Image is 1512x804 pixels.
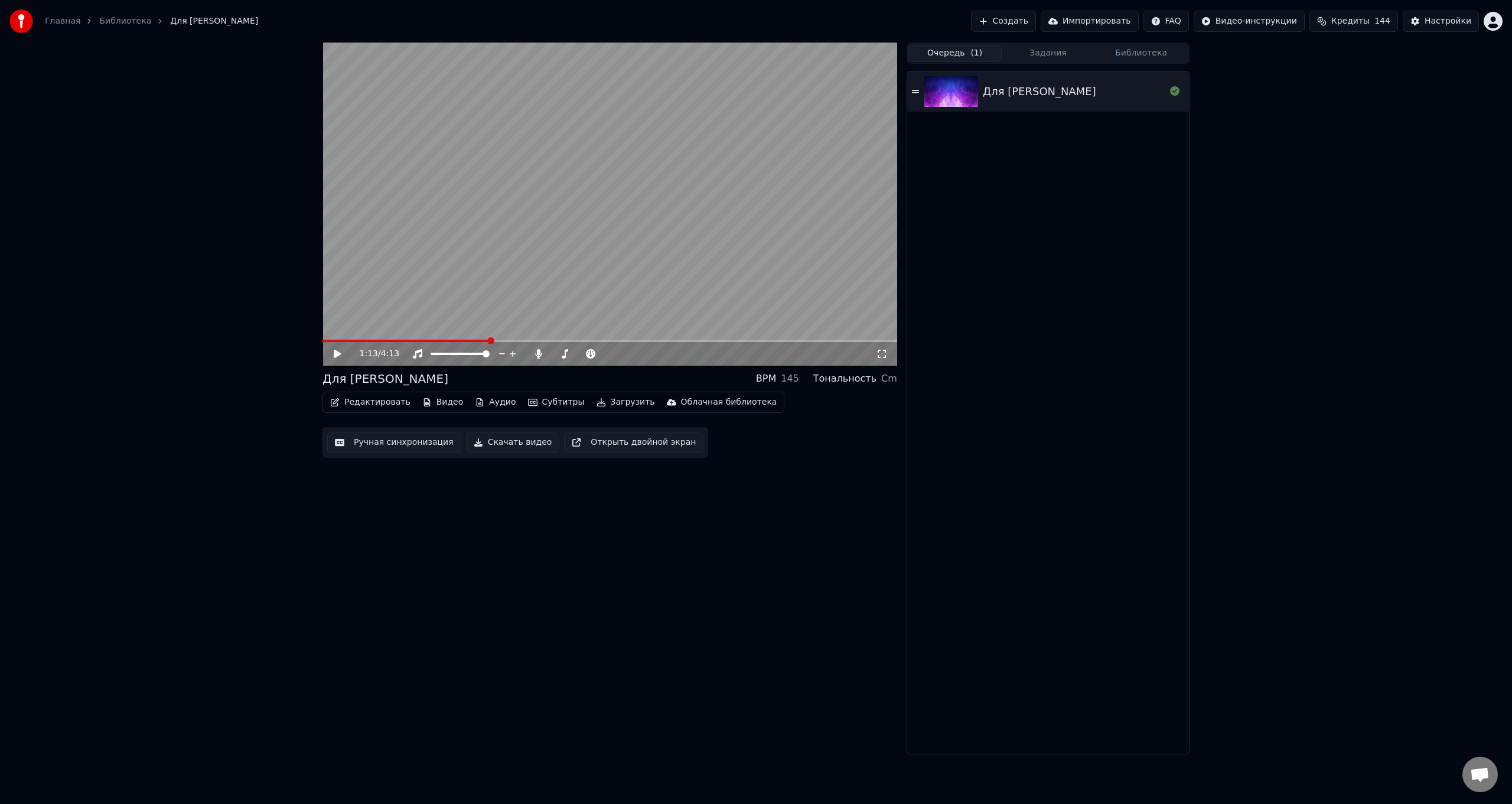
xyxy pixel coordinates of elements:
[360,348,378,360] span: 1:13
[523,394,589,411] button: Субтитры
[813,372,876,386] div: Тональность
[881,372,897,386] div: Cm
[1002,45,1095,62] button: Задания
[781,372,799,386] div: 145
[470,394,520,411] button: Аудио
[1425,15,1471,27] div: Настройки
[564,432,703,453] button: Открыть двойной экран
[1143,11,1189,32] button: FAQ
[325,394,415,411] button: Редактировать
[1462,757,1498,792] a: Открытый чат
[1374,15,1390,27] span: 144
[1094,45,1188,62] button: Библиотека
[1403,11,1479,32] button: Настройки
[1309,11,1398,32] button: Кредиты144
[983,83,1096,100] div: Для [PERSON_NAME]
[1194,11,1305,32] button: Видео-инструкции
[908,45,1002,62] button: Очередь
[322,370,448,387] div: Для [PERSON_NAME]
[1331,15,1370,27] span: Кредиты
[9,9,33,33] img: youka
[466,432,560,453] button: Скачать видео
[381,348,399,360] span: 4:13
[418,394,468,411] button: Видео
[170,15,258,27] span: Для [PERSON_NAME]
[756,372,776,386] div: BPM
[45,15,80,27] a: Главная
[327,432,461,453] button: Ручная синхронизация
[360,348,388,360] div: /
[971,11,1036,32] button: Создать
[1041,11,1139,32] button: Импортировать
[45,15,258,27] nav: breadcrumb
[681,396,777,408] div: Облачная библиотека
[592,394,660,411] button: Загрузить
[970,47,982,59] span: ( 1 )
[99,15,151,27] a: Библиотека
